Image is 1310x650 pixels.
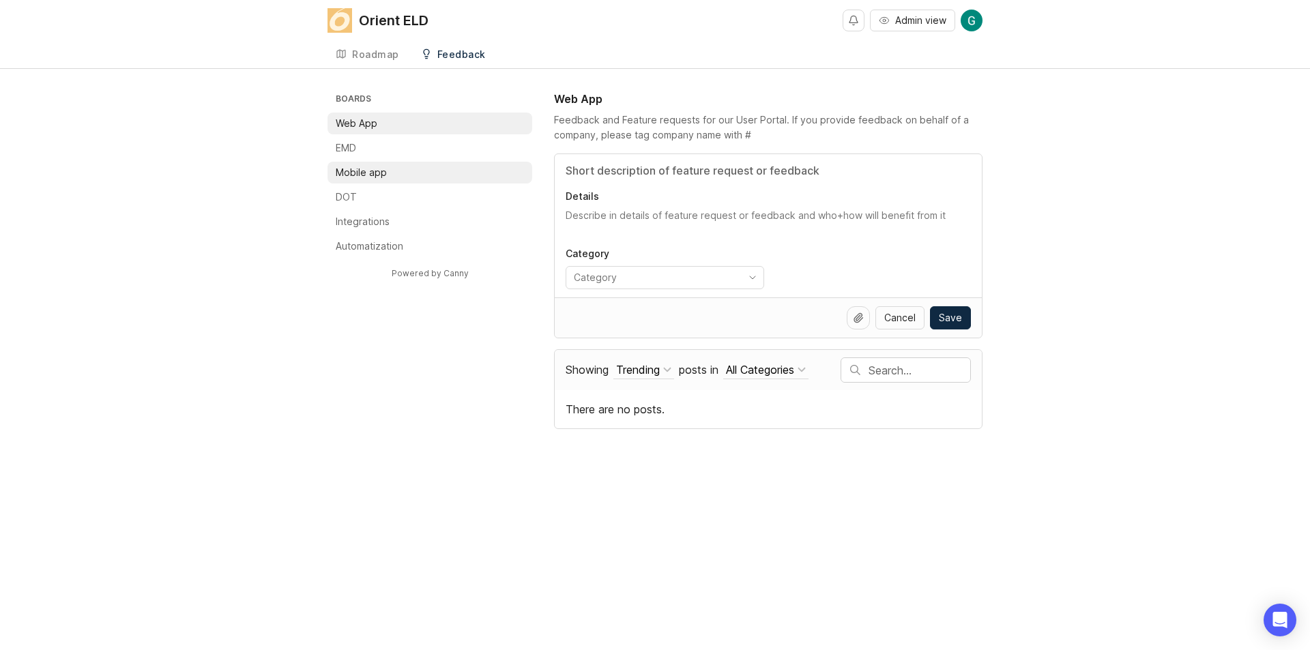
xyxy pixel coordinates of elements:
[930,306,971,329] button: Save
[555,390,982,428] div: There are no posts.
[327,211,532,233] a: Integrations
[723,361,809,379] button: posts in
[566,209,971,236] textarea: Details
[875,306,925,329] button: Cancel
[336,166,387,179] p: Mobile app
[613,361,674,379] button: Showing
[336,215,390,228] p: Integrations
[869,363,970,378] input: Search…
[327,186,532,208] a: DOT
[336,117,377,130] p: Web App
[359,14,428,27] div: Orient ELD
[336,141,356,155] p: EMD
[390,265,471,281] a: Powered by Canny
[554,113,982,143] div: Feedback and Feature requests for our User Portal. If you provide feedback on behalf of a company...
[336,190,357,204] p: DOT
[843,10,864,31] button: Notifications
[333,91,532,110] h3: Boards
[554,91,602,107] h1: Web App
[327,113,532,134] a: Web App
[895,14,946,27] span: Admin view
[327,137,532,159] a: EMD
[742,272,763,283] svg: toggle icon
[327,8,352,33] img: Orient ELD logo
[413,41,494,69] a: Feedback
[870,10,955,31] button: Admin view
[352,50,399,59] div: Roadmap
[566,162,971,179] input: Title
[726,362,794,377] div: All Categories
[679,363,718,376] span: posts in
[327,235,532,257] a: Automatization
[336,239,403,253] p: Automatization
[327,41,407,69] a: Roadmap
[939,311,962,325] span: Save
[566,266,764,289] div: toggle menu
[327,162,532,183] a: Mobile app
[1264,604,1296,636] div: Open Intercom Messenger
[574,270,735,285] input: Category
[437,50,486,59] div: Feedback
[884,311,916,325] span: Cancel
[566,190,971,203] p: Details
[616,362,660,377] div: Trending
[566,363,609,376] span: Showing
[566,247,764,261] p: Category
[961,10,982,31] img: Guard Manager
